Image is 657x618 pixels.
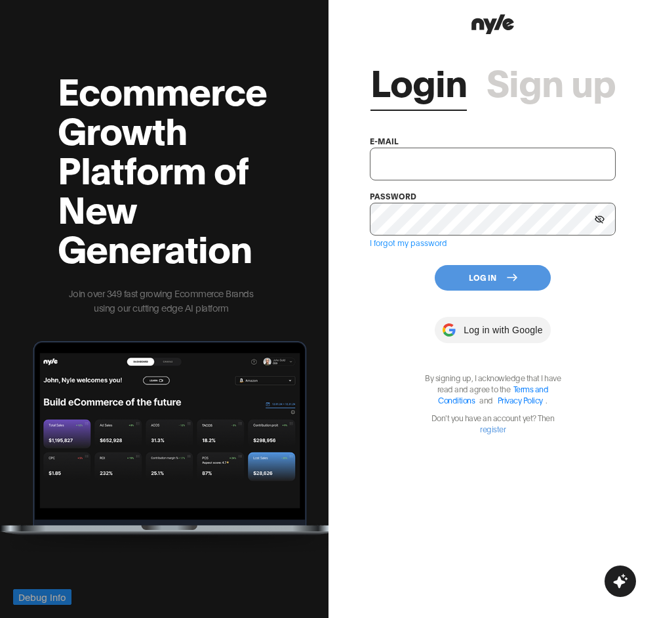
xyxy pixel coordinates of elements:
a: register [480,424,506,434]
button: Debug Info [13,589,71,605]
a: Privacy Policy [498,395,543,405]
label: e-mail [370,136,399,146]
h2: Ecommerce Growth Platform of New Generation [58,70,264,266]
button: Log In [435,265,551,291]
button: Log in with Google [435,317,550,343]
a: Login [370,61,467,100]
a: Terms and Conditions [438,384,548,405]
p: Don't you have an account yet? Then [418,412,568,434]
p: Join over 349 fast growing Ecommerce Brands using our cutting edge AI platform [58,286,264,315]
p: By signing up, I acknowledge that I have read and agree to the . [418,372,568,405]
a: Sign up [487,61,616,100]
span: and [476,395,496,405]
a: I forgot my password [370,237,447,247]
label: password [370,191,416,201]
span: Debug Info [18,590,66,604]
